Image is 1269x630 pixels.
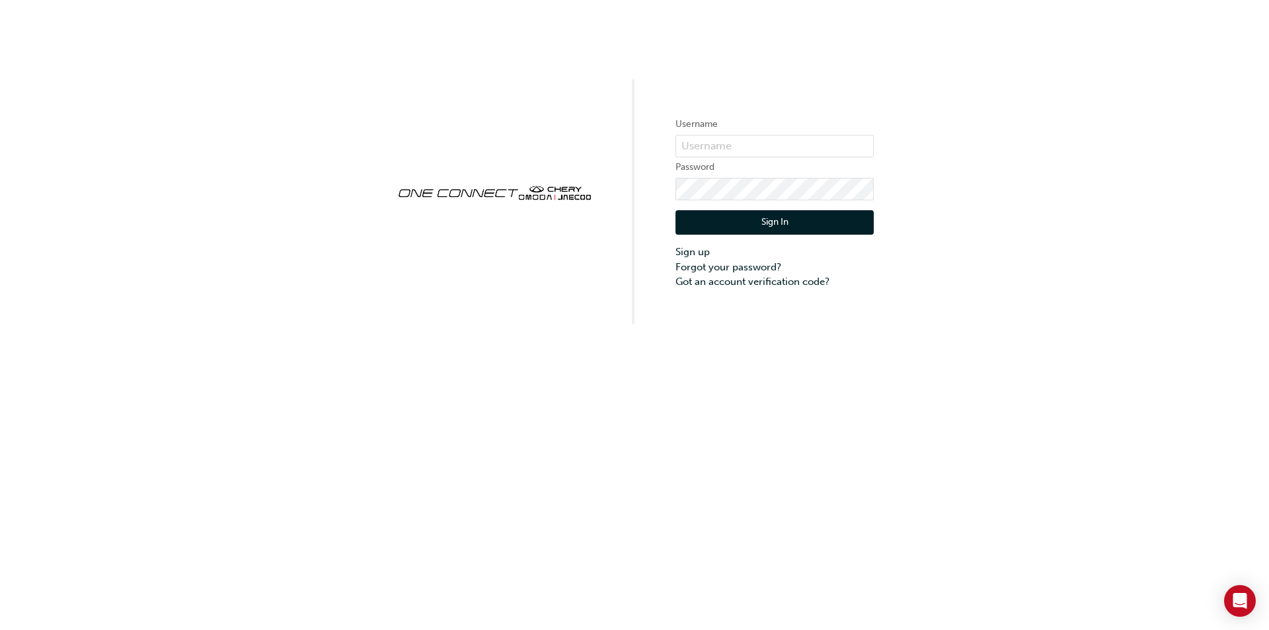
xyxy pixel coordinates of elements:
[675,245,874,260] a: Sign up
[675,260,874,275] a: Forgot your password?
[675,210,874,235] button: Sign In
[675,135,874,157] input: Username
[1224,585,1256,617] div: Open Intercom Messenger
[395,175,594,209] img: oneconnect
[675,274,874,290] a: Got an account verification code?
[675,116,874,132] label: Username
[675,159,874,175] label: Password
